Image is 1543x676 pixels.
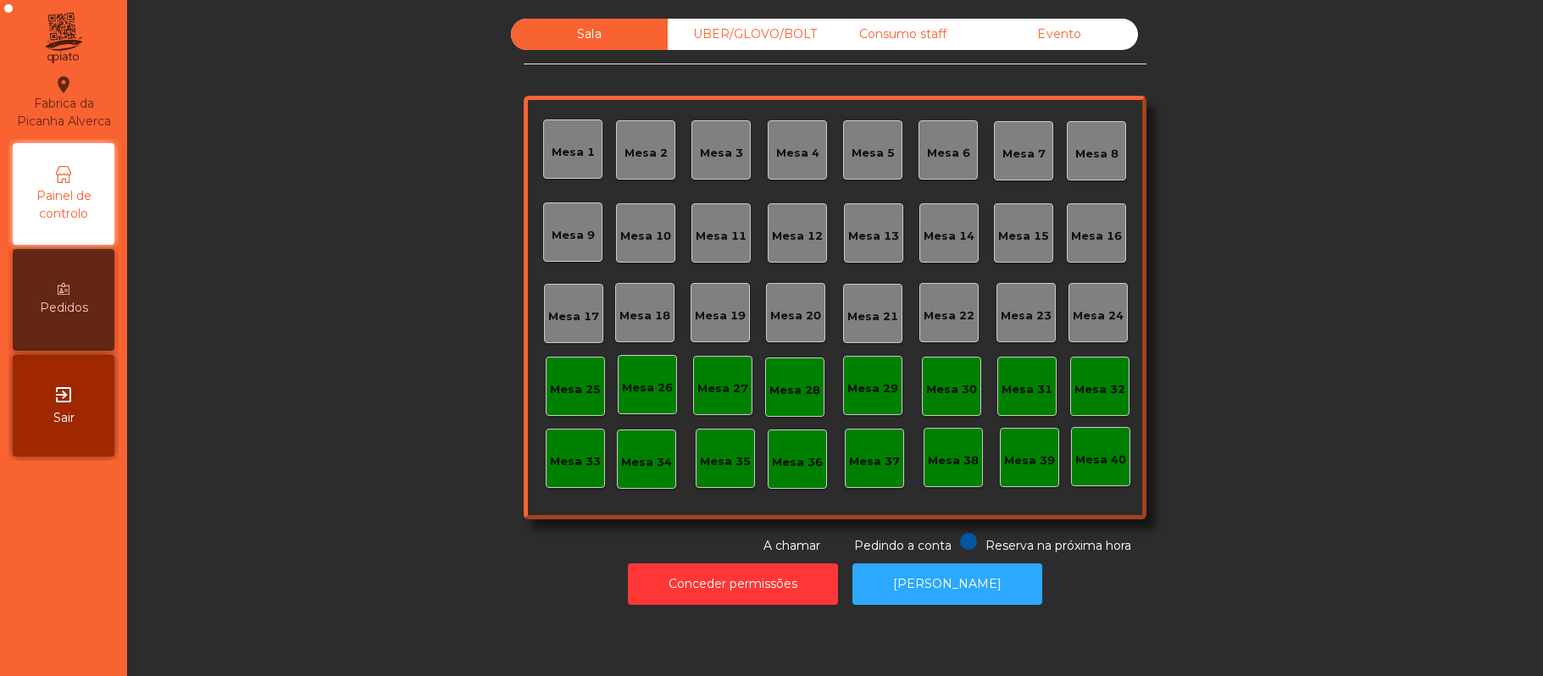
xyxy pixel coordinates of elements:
[697,380,748,397] div: Mesa 27
[927,145,970,162] div: Mesa 6
[1004,452,1055,469] div: Mesa 39
[42,8,84,68] img: qpiato
[849,453,900,470] div: Mesa 37
[40,299,88,317] span: Pedidos
[695,308,746,324] div: Mesa 19
[776,145,819,162] div: Mesa 4
[763,538,820,553] span: A chamar
[772,228,823,245] div: Mesa 12
[622,380,673,396] div: Mesa 26
[17,187,110,223] span: Painel de controlo
[53,409,75,427] span: Sair
[620,228,671,245] div: Mesa 10
[53,385,74,405] i: exit_to_app
[548,308,599,325] div: Mesa 17
[53,75,74,95] i: location_on
[700,145,743,162] div: Mesa 3
[985,538,1131,553] span: Reserva na próxima hora
[824,19,981,50] div: Consumo staff
[14,75,114,130] div: Fabrica da Picanha Alverca
[628,563,838,605] button: Conceder permissões
[981,19,1138,50] div: Evento
[1002,381,1052,398] div: Mesa 31
[1075,146,1118,163] div: Mesa 8
[848,228,899,245] div: Mesa 13
[770,308,821,324] div: Mesa 20
[1075,452,1126,468] div: Mesa 40
[1074,381,1125,398] div: Mesa 32
[621,454,672,471] div: Mesa 34
[928,452,979,469] div: Mesa 38
[1002,146,1046,163] div: Mesa 7
[624,145,668,162] div: Mesa 2
[772,454,823,471] div: Mesa 36
[847,308,898,325] div: Mesa 21
[998,228,1049,245] div: Mesa 15
[1073,308,1124,324] div: Mesa 24
[550,453,601,470] div: Mesa 33
[668,19,824,50] div: UBER/GLOVO/BOLT
[619,308,670,324] div: Mesa 18
[847,380,898,397] div: Mesa 29
[1001,308,1052,324] div: Mesa 23
[924,308,974,324] div: Mesa 22
[852,563,1042,605] button: [PERSON_NAME]
[700,453,751,470] div: Mesa 35
[924,228,974,245] div: Mesa 14
[696,228,747,245] div: Mesa 11
[511,19,668,50] div: Sala
[769,382,820,399] div: Mesa 28
[552,144,595,161] div: Mesa 1
[1071,228,1122,245] div: Mesa 16
[552,227,595,244] div: Mesa 9
[550,381,601,398] div: Mesa 25
[854,538,952,553] span: Pedindo a conta
[852,145,895,162] div: Mesa 5
[926,381,977,398] div: Mesa 30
